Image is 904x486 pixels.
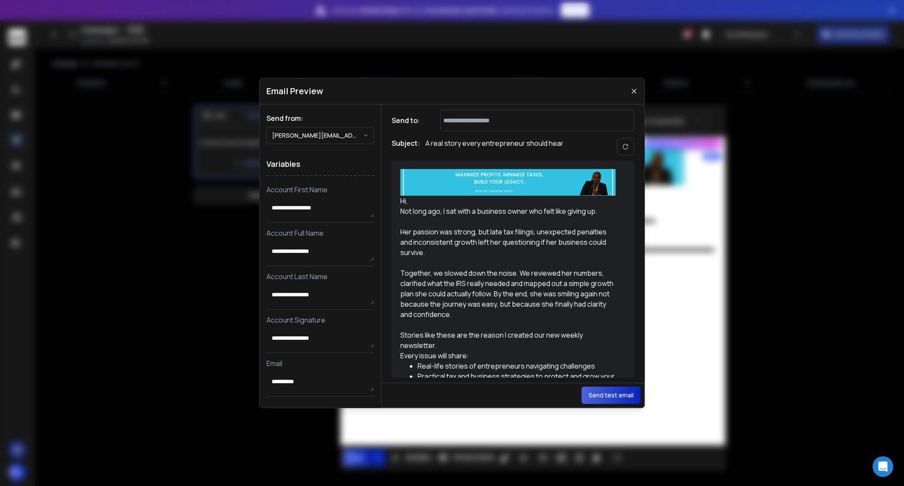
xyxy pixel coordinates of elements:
div: Real-life stories of entrepreneurs navigating challenges [418,361,616,371]
div: Together, we slowed down the noise. We reviewed her numbers, clarified what the IRS really needed... [400,268,616,330]
h1: Variables [266,153,374,176]
p: Email [266,358,374,369]
button: Send test email [582,387,641,404]
p: [PERSON_NAME][EMAIL_ADDRESS][DOMAIN_NAME] [272,131,363,140]
div: Stories like these are the reason I created our new weekly newsletter. Every issue will share: [400,330,616,361]
h1: Subject: [392,138,420,155]
h1: Send to: [392,115,426,126]
p: Account First Name [266,185,374,195]
p: A real story every entrepreneur should hear [425,138,563,155]
div: Hi, [400,169,616,206]
h1: Send from: [266,113,374,123]
div: Not long ago, I sat with a business owner who felt like giving up. Her passion was strong, but la... [400,206,616,268]
h1: Email Preview [266,85,323,97]
p: Account Signature [266,315,374,325]
p: Account Last Name [266,271,374,282]
div: Open Intercom Messenger [873,456,893,477]
div: Practical tax and business strategies to protect and grow your business [418,371,616,392]
p: Account Full Name [266,228,374,238]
